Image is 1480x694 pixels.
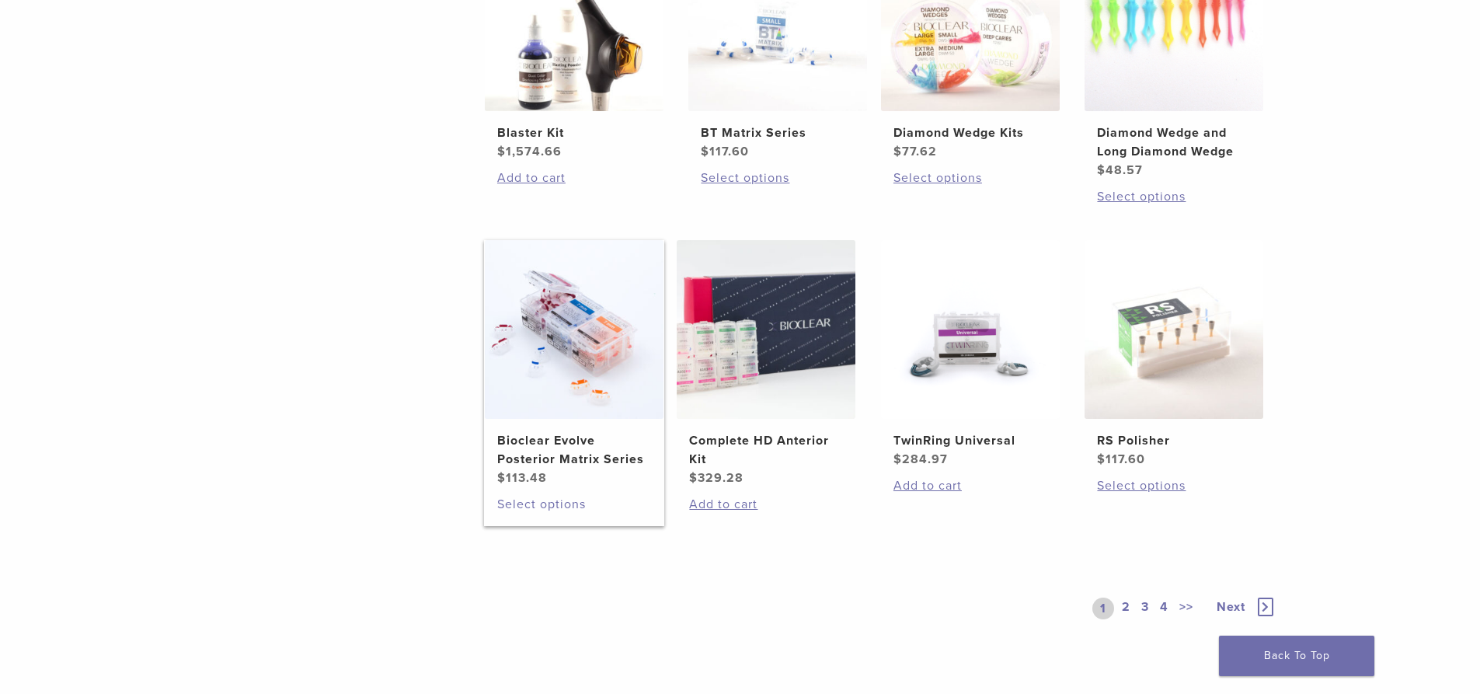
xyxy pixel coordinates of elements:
a: Add to cart: “TwinRing Universal” [893,476,1047,495]
span: $ [1097,162,1106,178]
span: $ [1097,452,1106,467]
h2: Diamond Wedge and Long Diamond Wedge [1097,124,1251,161]
a: Select options for “Diamond Wedge and Long Diamond Wedge” [1097,187,1251,206]
a: >> [1176,598,1196,619]
bdi: 48.57 [1097,162,1143,178]
a: Select options for “RS Polisher” [1097,476,1251,495]
bdi: 329.28 [689,470,743,486]
bdi: 117.60 [1097,452,1145,467]
a: 4 [1157,598,1172,619]
img: TwinRing Universal [881,240,1060,419]
a: Select options for “BT Matrix Series” [701,169,855,187]
span: $ [701,144,709,159]
h2: RS Polisher [1097,431,1251,450]
h2: TwinRing Universal [893,431,1047,450]
span: $ [497,470,506,486]
a: Select options for “Diamond Wedge Kits” [893,169,1047,187]
span: $ [497,144,506,159]
img: RS Polisher [1085,240,1263,419]
span: Next [1217,599,1245,615]
bdi: 284.97 [893,452,948,467]
a: 3 [1138,598,1152,619]
img: Bioclear Evolve Posterior Matrix Series [485,240,663,419]
a: 1 [1092,598,1114,619]
a: RS PolisherRS Polisher $117.60 [1084,240,1265,469]
h2: Diamond Wedge Kits [893,124,1047,142]
h2: Bioclear Evolve Posterior Matrix Series [497,431,651,469]
bdi: 113.48 [497,470,547,486]
a: Select options for “Bioclear Evolve Posterior Matrix Series” [497,495,651,514]
a: Bioclear Evolve Posterior Matrix SeriesBioclear Evolve Posterior Matrix Series $113.48 [484,240,665,487]
h2: Complete HD Anterior Kit [689,431,843,469]
a: Add to cart: “Blaster Kit” [497,169,651,187]
a: Complete HD Anterior KitComplete HD Anterior Kit $329.28 [676,240,857,487]
h2: BT Matrix Series [701,124,855,142]
h2: Blaster Kit [497,124,651,142]
bdi: 77.62 [893,144,937,159]
img: Complete HD Anterior Kit [677,240,855,419]
span: $ [893,144,902,159]
a: TwinRing UniversalTwinRing Universal $284.97 [880,240,1061,469]
span: $ [689,470,698,486]
span: $ [893,452,902,467]
a: Back To Top [1219,636,1374,676]
bdi: 1,574.66 [497,144,562,159]
a: Add to cart: “Complete HD Anterior Kit” [689,495,843,514]
bdi: 117.60 [701,144,749,159]
a: 2 [1119,598,1134,619]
